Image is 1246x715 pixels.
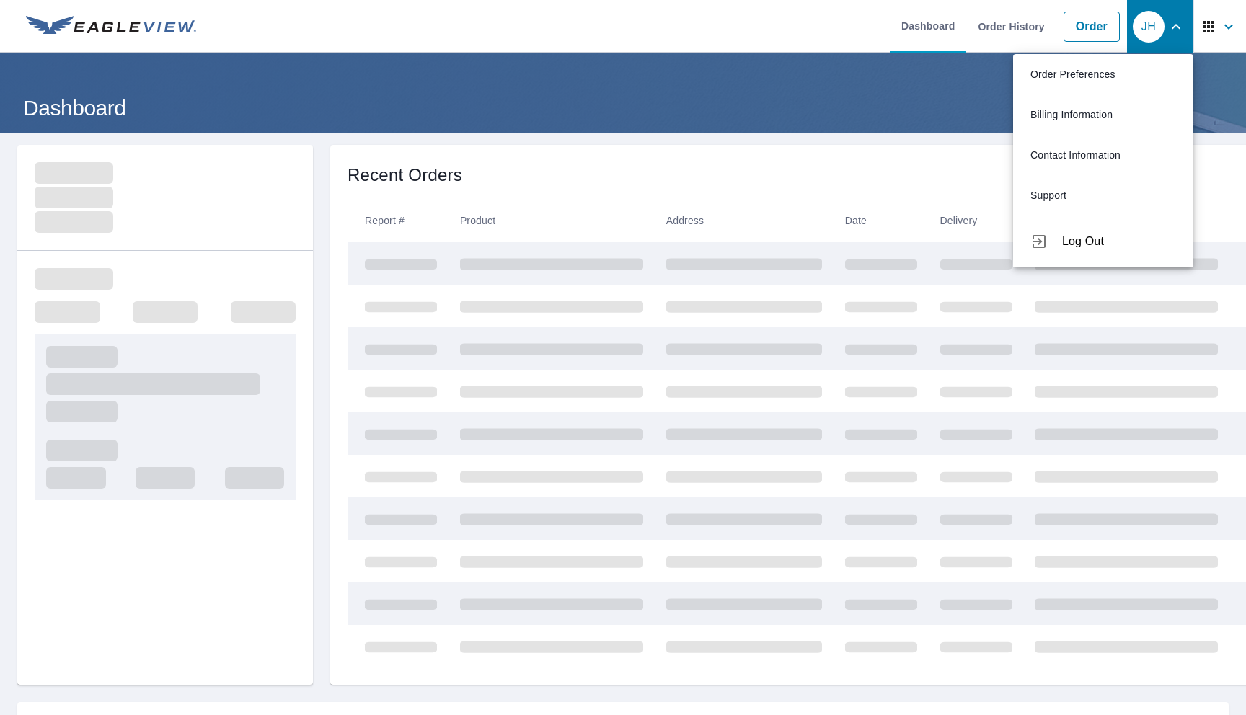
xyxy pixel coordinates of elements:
th: Report # [348,200,449,242]
img: EV Logo [26,16,196,37]
a: Order Preferences [1013,54,1193,94]
span: Log Out [1062,233,1176,250]
th: Address [655,200,834,242]
p: Recent Orders [348,162,462,188]
div: JH [1133,11,1165,43]
a: Support [1013,175,1193,216]
h1: Dashboard [17,93,1229,123]
a: Order [1064,12,1120,42]
th: Delivery [929,200,1024,242]
a: Billing Information [1013,94,1193,135]
a: Contact Information [1013,135,1193,175]
th: Date [834,200,929,242]
th: Product [449,200,655,242]
button: Log Out [1013,216,1193,267]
